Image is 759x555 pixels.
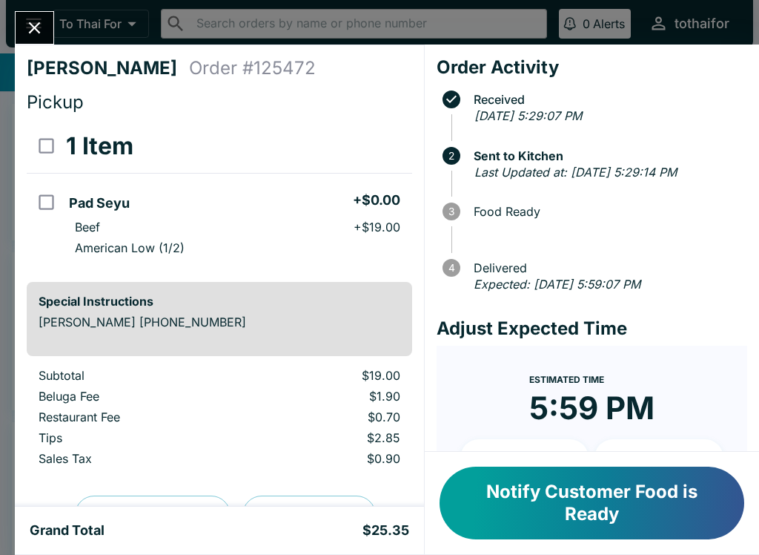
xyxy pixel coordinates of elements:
[448,206,454,217] text: 3
[69,194,130,212] h5: Pad Seyu
[258,368,400,383] p: $19.00
[258,451,400,466] p: $0.90
[448,262,454,274] text: 4
[30,522,105,539] h5: Grand Total
[39,451,234,466] p: Sales Tax
[529,389,654,427] time: 5:59 PM
[66,131,133,161] h3: 1 Item
[75,220,100,234] p: Beef
[437,318,747,340] h4: Adjust Expected Time
[448,150,454,162] text: 2
[39,294,400,309] h6: Special Instructions
[75,240,185,255] p: American Low (1/2)
[354,220,400,234] p: + $19.00
[460,439,589,476] button: + 10
[362,522,409,539] h5: $25.35
[27,368,412,472] table: orders table
[474,277,640,292] em: Expected: [DATE] 5:59:07 PM
[189,57,316,79] h4: Order # 125472
[466,93,747,106] span: Received
[242,496,376,534] button: Print Receipt
[474,165,677,180] em: Last Updated at: [DATE] 5:29:14 PM
[27,119,412,270] table: orders table
[39,368,234,383] p: Subtotal
[27,57,189,79] h4: [PERSON_NAME]
[39,410,234,424] p: Restaurant Fee
[75,496,231,534] button: Preview Receipt
[27,91,84,113] span: Pickup
[258,389,400,404] p: $1.90
[258,410,400,424] p: $0.70
[440,467,744,539] button: Notify Customer Food is Ready
[39,315,400,329] p: [PERSON_NAME] [PHONE_NUMBER]
[258,430,400,445] p: $2.85
[39,389,234,404] p: Beluga Fee
[466,205,747,218] span: Food Ready
[466,149,747,162] span: Sent to Kitchen
[529,374,604,385] span: Estimated Time
[39,430,234,445] p: Tips
[353,191,400,209] h5: + $0.00
[437,56,747,79] h4: Order Activity
[474,108,582,123] em: [DATE] 5:29:07 PM
[594,439,723,476] button: + 20
[466,261,747,275] span: Delivered
[16,12,53,44] button: Close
